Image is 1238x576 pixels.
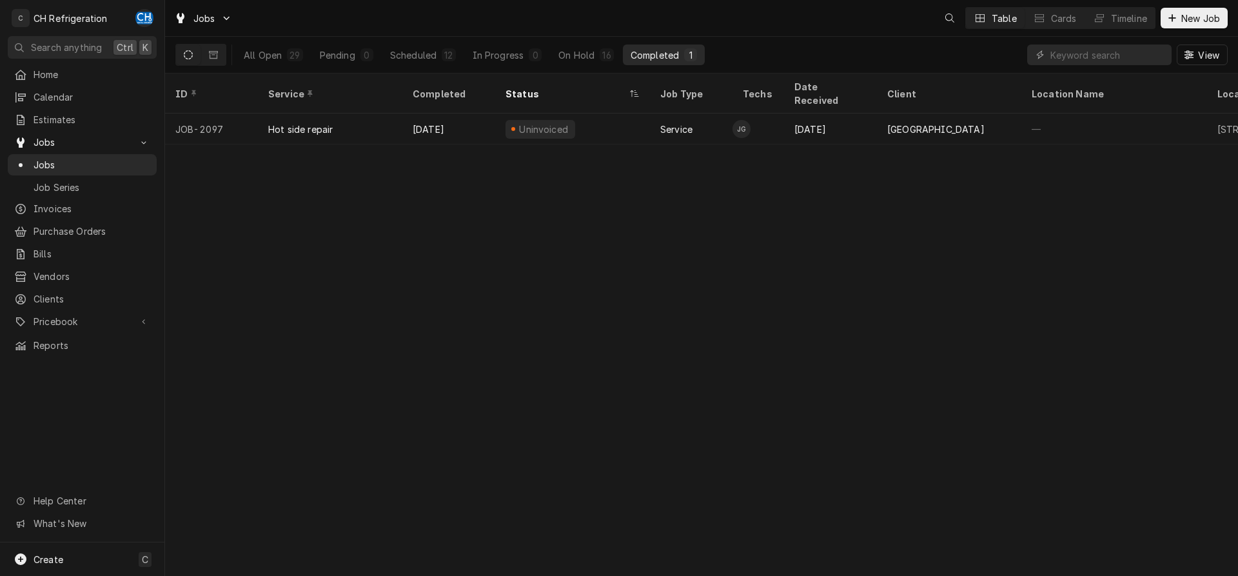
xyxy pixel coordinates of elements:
div: CH Refrigeration [34,12,108,25]
span: Search anything [31,41,102,54]
span: Jobs [34,158,150,172]
div: Status [506,87,627,101]
button: Search anythingCtrlK [8,36,157,59]
div: [DATE] [402,114,495,144]
div: Timeline [1111,12,1147,25]
div: Pending [320,48,355,62]
div: JG [732,120,751,138]
div: Scheduled [390,48,437,62]
span: Jobs [34,135,131,149]
span: Clients [34,292,150,306]
div: ID [175,87,245,101]
a: Go to Pricebook [8,311,157,332]
div: — [1021,114,1207,144]
div: 16 [602,48,611,62]
a: Job Series [8,177,157,198]
span: C [142,553,148,566]
span: Create [34,554,63,565]
div: Client [887,87,1008,101]
div: Job Type [660,87,722,101]
div: C [12,9,30,27]
span: Calendar [34,90,150,104]
div: 1 [687,48,694,62]
a: Go to What's New [8,513,157,534]
div: CH [135,9,153,27]
span: Home [34,68,150,81]
a: Bills [8,243,157,264]
div: Table [992,12,1017,25]
div: Location Name [1032,87,1194,101]
div: JOB-2097 [165,114,258,144]
div: All Open [244,48,282,62]
a: Home [8,64,157,85]
input: Keyword search [1050,45,1165,65]
div: 0 [531,48,539,62]
div: Techs [743,87,774,101]
button: View [1177,45,1228,65]
div: Service [660,123,693,136]
span: Purchase Orders [34,224,150,238]
div: Completed [631,48,679,62]
span: Reports [34,339,150,352]
div: Service [268,87,389,101]
div: Cards [1051,12,1077,25]
div: 29 [290,48,300,62]
div: Hot side repair [268,123,333,136]
div: Josh Galindo's Avatar [732,120,751,138]
div: Uninvoiced [518,123,570,136]
div: Completed [413,87,482,101]
span: K [142,41,148,54]
span: Estimates [34,113,150,126]
span: Help Center [34,494,149,508]
span: New Job [1179,12,1223,25]
a: Vendors [8,266,157,287]
a: Clients [8,288,157,310]
a: Jobs [8,154,157,175]
span: View [1195,48,1222,62]
button: New Job [1161,8,1228,28]
div: 0 [363,48,371,62]
span: Pricebook [34,315,131,328]
a: Reports [8,335,157,356]
a: Go to Jobs [169,8,237,29]
div: Date Received [794,80,864,107]
span: Jobs [193,12,215,25]
a: Go to Help Center [8,490,157,511]
a: Purchase Orders [8,221,157,242]
a: Go to Jobs [8,132,157,153]
div: [DATE] [784,114,877,144]
span: Vendors [34,270,150,283]
a: Estimates [8,109,157,130]
div: 12 [444,48,453,62]
span: Invoices [34,202,150,215]
div: On Hold [558,48,594,62]
span: Ctrl [117,41,133,54]
div: In Progress [473,48,524,62]
div: [GEOGRAPHIC_DATA] [887,123,985,136]
button: Open search [939,8,960,28]
span: What's New [34,517,149,530]
a: Calendar [8,86,157,108]
span: Job Series [34,181,150,194]
div: Chris Hiraga's Avatar [135,9,153,27]
span: Bills [34,247,150,261]
a: Invoices [8,198,157,219]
